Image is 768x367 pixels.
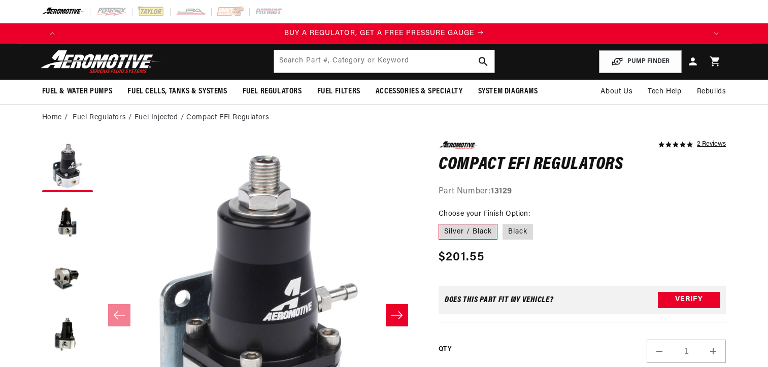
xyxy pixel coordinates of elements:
span: Fuel Cells, Tanks & Systems [127,86,227,97]
span: Tech Help [648,86,681,97]
summary: Rebuilds [689,80,734,104]
a: About Us [593,80,640,104]
span: $201.55 [439,248,484,266]
button: Load image 3 in gallery view [42,253,93,304]
a: Home [42,112,62,123]
slideshow-component: Translation missing: en.sections.announcements.announcement_bar [17,23,752,44]
div: 1 of 4 [62,28,706,39]
span: Fuel & Water Pumps [42,86,113,97]
li: Fuel Injected [135,112,186,123]
span: About Us [600,88,632,95]
button: Translation missing: en.sections.announcements.next_announcement [706,23,726,44]
div: Announcement [62,28,706,39]
a: 2 reviews [697,141,726,148]
label: Black [503,224,533,240]
button: Slide left [108,304,130,326]
nav: breadcrumbs [42,112,726,123]
button: Verify [658,292,720,308]
summary: Fuel Cells, Tanks & Systems [120,80,235,104]
label: Silver / Black [439,224,497,240]
button: Load image 2 in gallery view [42,197,93,248]
button: Translation missing: en.sections.announcements.previous_announcement [42,23,62,44]
li: Fuel Regulators [73,112,135,123]
span: BUY A REGULATOR, GET A FREE PRESSURE GAUGE [284,29,474,37]
label: QTY [439,345,451,354]
h1: Compact EFI Regulators [439,157,726,173]
legend: Choose your Finish Option: [439,209,531,219]
li: Compact EFI Regulators [186,112,269,123]
input: Search by Part Number, Category or Keyword [274,50,494,73]
summary: Fuel Regulators [235,80,310,104]
summary: Tech Help [640,80,689,104]
summary: Accessories & Specialty [368,80,471,104]
div: Part Number: [439,185,726,198]
summary: System Diagrams [471,80,546,104]
img: Aeromotive [38,50,165,74]
button: Load image 1 in gallery view [42,141,93,192]
button: PUMP FINDER [599,50,682,73]
a: BUY A REGULATOR, GET A FREE PRESSURE GAUGE [62,28,706,39]
strong: 13129 [491,187,512,195]
span: Fuel Filters [317,86,360,97]
span: Rebuilds [697,86,726,97]
span: Accessories & Specialty [376,86,463,97]
summary: Fuel Filters [310,80,368,104]
button: Slide right [386,304,408,326]
button: search button [472,50,494,73]
summary: Fuel & Water Pumps [35,80,120,104]
button: Load image 4 in gallery view [42,309,93,359]
span: System Diagrams [478,86,538,97]
div: Does This part fit My vehicle? [445,296,554,304]
span: Fuel Regulators [243,86,302,97]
